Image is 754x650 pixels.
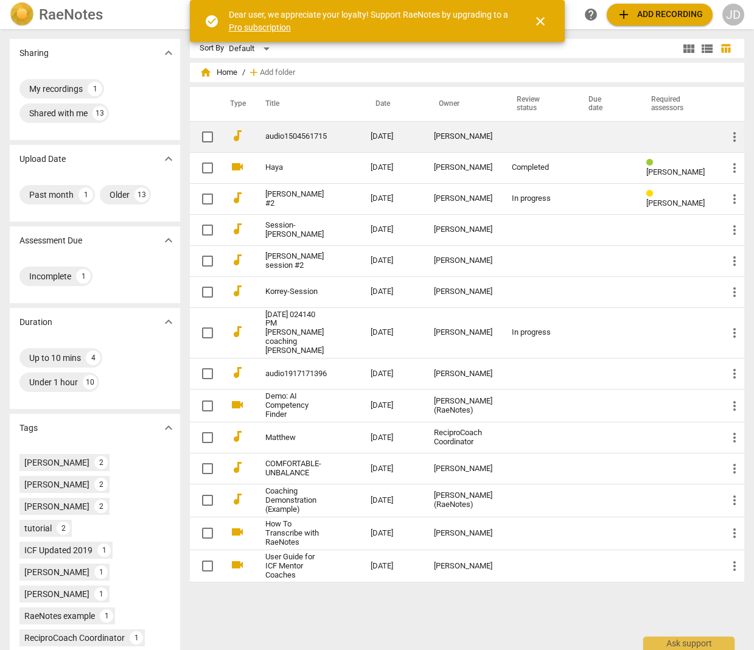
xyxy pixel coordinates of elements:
span: add [248,66,260,79]
span: view_list [700,41,714,56]
button: Tile view [680,40,698,58]
td: [DATE] [361,422,424,453]
a: Demo: AI Competency Finder [265,392,327,419]
th: Date [361,87,424,121]
span: audiotrack [230,460,245,475]
div: Dear user, we appreciate your loyalty! Support RaeNotes by upgrading to a [229,9,511,33]
p: Sharing [19,47,49,60]
img: Logo [10,2,34,27]
td: [DATE] [361,390,424,422]
div: [PERSON_NAME] [24,456,89,469]
span: table_chart [720,43,731,54]
h2: RaeNotes [39,6,103,23]
a: How To Transcribe with RaeNotes [265,520,327,547]
div: Ask support [643,637,735,650]
a: Haya [265,163,327,172]
div: [PERSON_NAME] [434,287,492,296]
div: 1 [88,82,102,96]
td: [DATE] [361,453,424,484]
div: 1 [76,269,91,284]
a: Help [580,4,602,26]
a: [PERSON_NAME] session #2 [265,252,327,270]
div: 1 [100,609,113,623]
div: [PERSON_NAME] (RaeNotes) [434,491,492,509]
div: [PERSON_NAME] [434,369,492,379]
div: [PERSON_NAME] [434,163,492,172]
td: [DATE] [361,307,424,358]
a: Pro subscription [229,23,291,32]
div: [PERSON_NAME] [434,529,492,538]
span: more_vert [727,559,742,573]
button: Show more [159,231,178,250]
span: audiotrack [230,365,245,380]
div: [PERSON_NAME] [434,256,492,265]
div: Default [229,39,274,58]
div: 1 [94,565,108,579]
span: more_vert [727,130,742,144]
div: [PERSON_NAME] [434,225,492,234]
div: Past month [29,189,74,201]
div: My recordings [29,83,83,95]
span: audiotrack [230,222,245,236]
span: videocam [230,525,245,539]
span: help [584,7,598,22]
span: audiotrack [230,284,245,298]
button: List view [698,40,716,58]
td: [DATE] [361,358,424,390]
div: Older [110,189,130,201]
button: Show more [159,419,178,437]
div: 2 [94,456,108,469]
td: [DATE] [361,550,424,582]
span: more_vert [727,223,742,237]
span: audiotrack [230,128,245,143]
div: 1 [97,543,111,557]
span: more_vert [727,399,742,413]
span: expand_more [161,421,176,435]
span: videocam [230,397,245,412]
div: [PERSON_NAME] [434,194,492,203]
div: 13 [134,187,149,202]
button: Upload [607,4,713,26]
span: audiotrack [230,253,245,267]
span: more_vert [727,366,742,381]
span: more_vert [727,430,742,445]
div: Shared with me [29,107,88,119]
div: [PERSON_NAME] [434,328,492,337]
th: Type [220,87,251,121]
div: 1 [94,587,108,601]
span: more_vert [727,326,742,340]
div: [PERSON_NAME] [434,562,492,571]
div: 2 [94,478,108,491]
span: Review status: completed [646,158,658,167]
div: [PERSON_NAME] [434,132,492,141]
p: Duration [19,316,52,329]
div: 2 [57,522,70,535]
span: expand_more [161,152,176,166]
th: Required assessors [637,87,717,121]
div: 1 [79,187,93,202]
span: more_vert [727,161,742,175]
a: Coaching Demonstration (Example) [265,487,327,514]
button: Show more [159,313,178,331]
span: Add folder [260,68,295,77]
p: Tags [19,422,38,435]
span: audiotrack [230,492,245,506]
div: Sort By [200,44,224,53]
p: Assessment Due [19,234,82,247]
a: [DATE] 024140 PM [PERSON_NAME] coaching [PERSON_NAME] [265,310,327,356]
div: tutorial [24,522,52,534]
button: JD [722,4,744,26]
a: Korrey-Session [265,287,327,296]
span: more_vert [727,192,742,206]
span: Review status: in progress [646,189,658,198]
div: 4 [86,351,100,365]
a: User Guide for ICF Mentor Coaches [265,553,327,580]
span: expand_more [161,315,176,329]
div: [PERSON_NAME] [24,566,89,578]
td: [DATE] [361,152,424,183]
span: videocam [230,159,245,174]
a: COMFORTABLE-UNBALANCE [265,460,327,478]
div: Incomplete [29,270,71,282]
a: [PERSON_NAME] #2 [265,190,327,208]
